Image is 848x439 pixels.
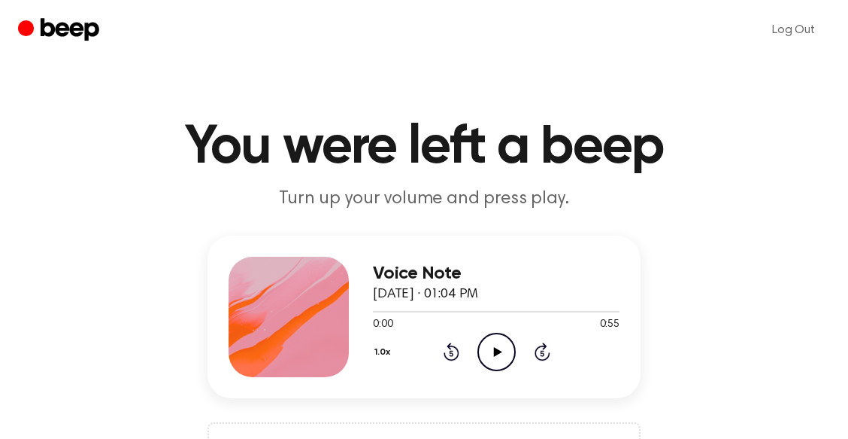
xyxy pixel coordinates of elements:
span: [DATE] · 01:04 PM [373,288,478,301]
span: 0:55 [600,317,619,333]
h1: You were left a beep [39,120,809,175]
p: Turn up your volume and press play. [135,187,713,212]
a: Beep [18,16,103,45]
button: 1.0x [373,340,396,365]
span: 0:00 [373,317,392,333]
h3: Voice Note [373,264,619,284]
a: Log Out [757,12,830,48]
